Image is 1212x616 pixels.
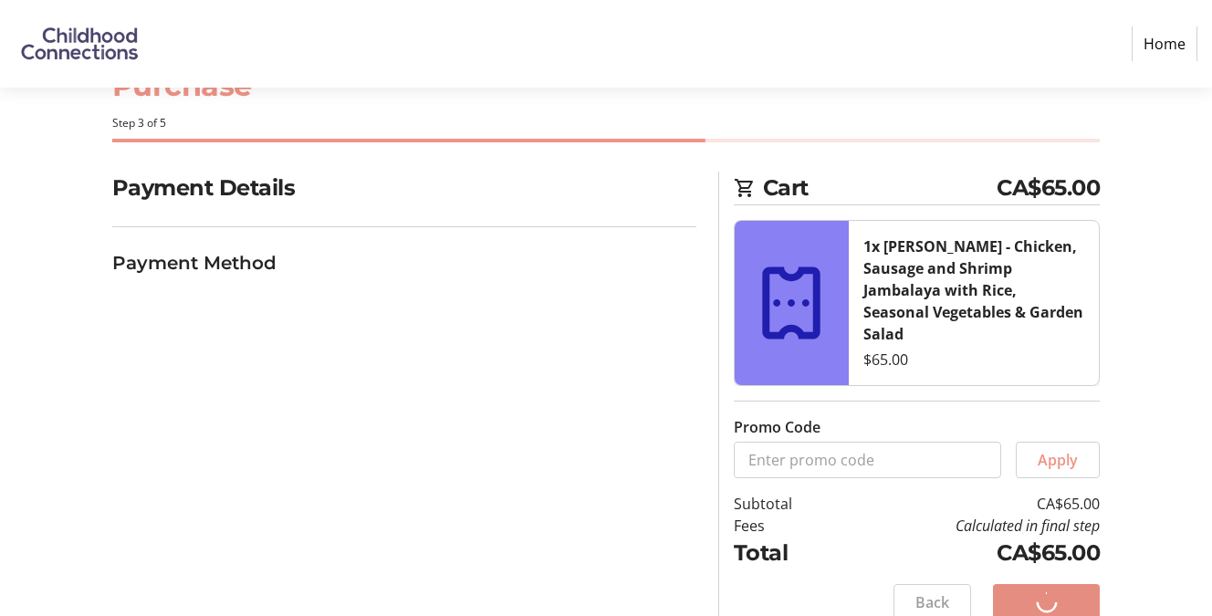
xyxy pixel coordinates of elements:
[112,172,696,204] h2: Payment Details
[763,172,998,204] span: Cart
[734,416,820,438] label: Promo Code
[863,236,1083,344] strong: 1x [PERSON_NAME] - Chicken, Sausage and Shrimp Jambalaya with Rice, Seasonal Vegetables & Garden ...
[839,493,1100,515] td: CA$65.00
[1016,442,1100,478] button: Apply
[734,493,840,515] td: Subtotal
[863,349,1085,371] div: $65.00
[734,515,840,537] td: Fees
[112,249,696,277] h3: Payment Method
[1038,449,1078,471] span: Apply
[734,442,1002,478] input: Enter promo code
[15,7,144,80] img: Childhood Connections 's Logo
[1132,26,1197,61] a: Home
[839,537,1100,569] td: CA$65.00
[839,515,1100,537] td: Calculated in final step
[734,537,840,569] td: Total
[112,115,1101,131] div: Step 3 of 5
[997,172,1100,204] span: CA$65.00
